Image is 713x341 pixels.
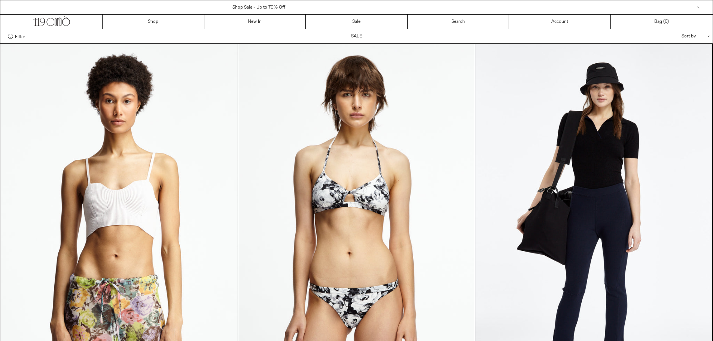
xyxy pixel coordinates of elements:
[665,18,669,25] span: )
[665,19,667,25] span: 0
[232,4,285,10] a: Shop Sale - Up to 70% Off
[15,34,25,39] span: Filter
[103,15,204,29] a: Shop
[204,15,306,29] a: New In
[611,15,713,29] a: Bag ()
[408,15,509,29] a: Search
[638,29,705,43] div: Sort by
[509,15,611,29] a: Account
[306,15,408,29] a: Sale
